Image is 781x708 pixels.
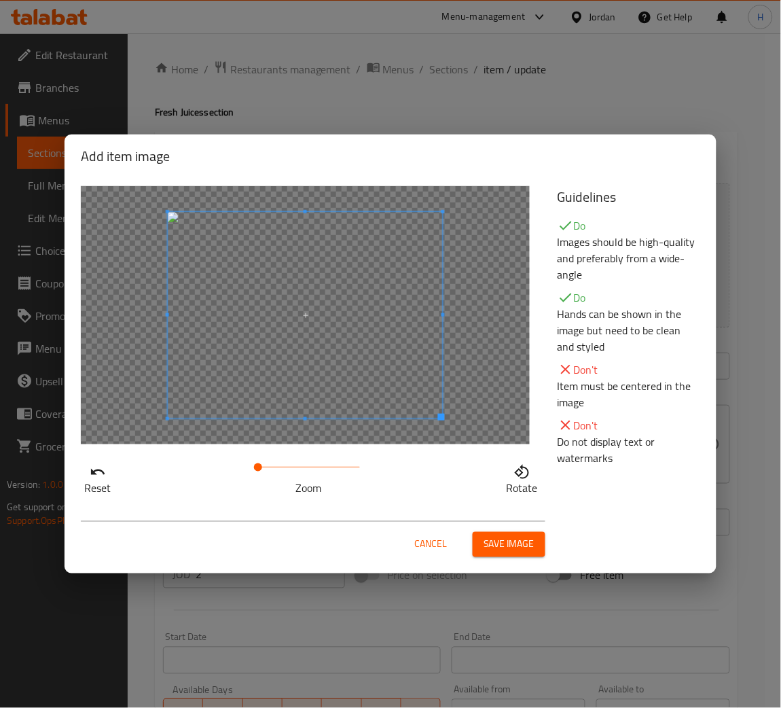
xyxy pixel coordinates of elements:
p: Don't [558,417,700,433]
p: Item must be centered in the image [558,378,700,410]
p: Reset [84,480,111,497]
p: Rotate [507,480,538,497]
p: Zoom [258,480,360,497]
button: Save image [473,532,545,557]
button: Reset [81,461,114,495]
h2: Add item image [81,145,700,167]
button: Rotate [503,461,541,495]
p: Do [558,217,700,234]
p: Do not display text or watermarks [558,433,700,466]
p: Images should be high-quality and preferably from a wide-angle [558,234,700,283]
span: Save image [484,536,534,553]
h5: Guidelines [558,186,700,208]
p: Don't [558,361,700,378]
button: Cancel [409,532,452,557]
p: Do [558,289,700,306]
span: Cancel [414,536,447,553]
p: Hands can be shown in the image but need to be clean and styled [558,306,700,355]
